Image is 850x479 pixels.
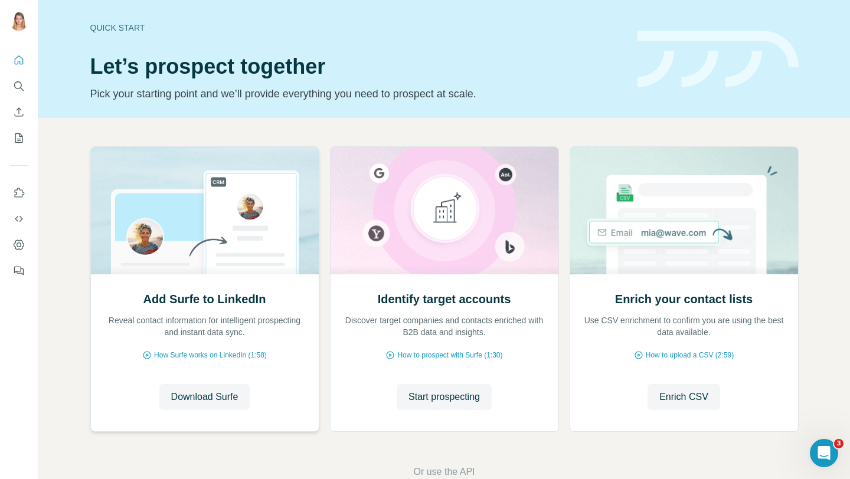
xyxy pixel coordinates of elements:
button: Or use the API [413,465,475,479]
img: Enrich your contact lists [570,147,799,274]
button: Use Surfe API [9,208,28,229]
button: My lists [9,127,28,149]
span: Download Surfe [171,390,238,404]
button: Start prospecting [397,384,492,410]
img: Avatar [9,12,28,31]
span: How to upload a CSV (2:59) [646,350,734,360]
span: Start prospecting [408,390,480,404]
div: Quick start [90,22,623,34]
h2: Enrich your contact lists [615,291,753,307]
button: Download Surfe [159,384,250,410]
button: Quick start [9,50,28,71]
h2: Identify target accounts [378,291,511,307]
img: banner [637,31,799,88]
h1: Let’s prospect together [90,55,623,78]
p: Pick your starting point and we’ll provide everything you need to prospect at scale. [90,86,623,102]
button: Dashboard [9,234,28,255]
img: Add Surfe to LinkedIn [90,147,319,274]
span: How Surfe works on LinkedIn (1:58) [154,350,267,360]
span: How to prospect with Surfe (1:30) [397,350,502,360]
button: Enrich CSV [648,384,720,410]
button: Enrich CSV [9,101,28,123]
h2: Add Surfe to LinkedIn [143,291,266,307]
p: Use CSV enrichment to confirm you are using the best data available. [582,314,786,338]
span: 3 [834,439,844,448]
p: Reveal contact information for intelligent prospecting and instant data sync. [103,314,307,338]
button: Feedback [9,260,28,281]
img: Identify target accounts [330,147,559,274]
p: Discover target companies and contacts enriched with B2B data and insights. [342,314,547,338]
span: Enrich CSV [659,390,708,404]
button: Use Surfe on LinkedIn [9,182,28,204]
button: Search [9,76,28,97]
iframe: Intercom live chat [810,439,838,467]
